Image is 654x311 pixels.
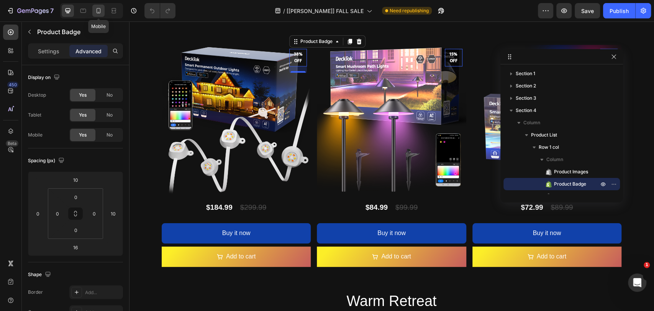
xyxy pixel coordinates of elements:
[160,25,178,47] pre: 38% off
[33,202,182,222] button: Buy it now
[93,206,121,217] div: Buy it now
[89,208,100,219] input: 0px
[75,47,102,55] p: Advanced
[408,230,437,241] div: Add to cart
[554,180,586,188] span: Product Badge
[603,3,635,18] button: Publish
[554,193,582,200] span: Product Title
[283,7,285,15] span: /
[610,7,629,15] div: Publish
[188,202,337,222] button: Buy it now
[37,27,120,36] p: Product Badge
[391,179,415,193] div: $72.99
[343,225,492,245] button: Add to cart
[68,242,83,253] input: l
[33,225,182,245] button: Add to cart
[575,3,600,18] button: Save
[28,132,43,138] div: Mobile
[110,179,138,193] div: $299.99
[539,143,559,151] span: Row 1 col
[531,131,557,139] span: Product List
[50,6,54,15] p: 7
[28,270,52,280] div: Shape
[28,92,46,99] div: Desktop
[7,82,18,88] div: 450
[97,230,126,241] div: Add to cart
[28,112,41,118] div: Tablet
[287,7,364,15] span: [[PERSON_NAME]] FALL SALE
[316,25,333,47] pre: 15% off
[248,206,277,217] div: Buy it now
[343,23,492,173] a: DeckTok Smart Outdoor Pathway Lights (2-pack)
[390,7,429,14] span: Need republishing
[79,92,87,99] span: Yes
[32,208,44,219] input: 0
[79,112,87,118] span: Yes
[107,92,113,99] span: No
[516,107,536,114] span: Section 4
[170,16,205,23] div: Product Badge
[581,8,594,14] span: Save
[6,289,519,304] p: Enjoy the warm autumn light
[76,179,104,193] div: $184.99
[129,21,654,311] iframe: To enrich screen reader interactions, please activate Accessibility in Grammarly extension settings
[28,156,66,166] div: Spacing (px)
[266,179,289,193] div: $99.99
[107,132,113,138] span: No
[644,262,650,268] span: 1
[252,230,282,241] div: Add to cart
[403,206,432,217] div: Buy it now
[28,289,43,296] div: Border
[68,224,84,236] input: 0px
[188,225,337,245] button: Add to cart
[236,179,259,193] div: $84.99
[516,70,535,77] span: Section 1
[79,132,87,138] span: Yes
[3,3,57,18] button: 7
[107,112,113,118] span: No
[471,25,488,47] pre: 19% off
[188,23,337,173] a: DeckTok Smart Mushroom Path Lights (2-pack)
[68,191,84,203] input: 0px
[52,208,63,219] input: 0px
[421,179,444,193] div: $89.99
[85,289,121,296] div: Add...
[546,156,563,163] span: Column
[554,168,588,176] span: Product Images
[6,140,18,146] div: Beta
[516,94,536,102] span: Section 3
[68,174,83,186] input: 10
[523,119,540,127] span: Column
[28,72,61,83] div: Display on
[144,3,175,18] div: Undo/Redo
[628,273,646,292] iframe: Intercom live chat
[107,208,119,219] input: 10
[38,47,59,55] p: Settings
[343,202,492,222] button: Buy it now
[516,82,536,90] span: Section 2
